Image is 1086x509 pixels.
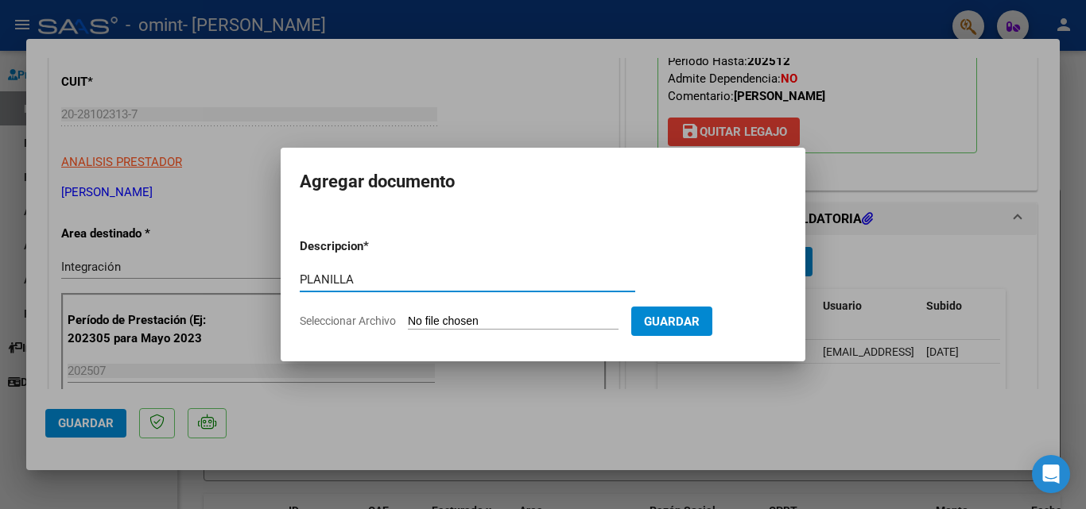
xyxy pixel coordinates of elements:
span: Seleccionar Archivo [300,314,396,327]
div: Open Intercom Messenger [1032,455,1070,493]
span: Guardar [644,314,700,329]
h2: Agregar documento [300,167,786,197]
button: Guardar [631,307,712,336]
p: Descripcion [300,237,446,256]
